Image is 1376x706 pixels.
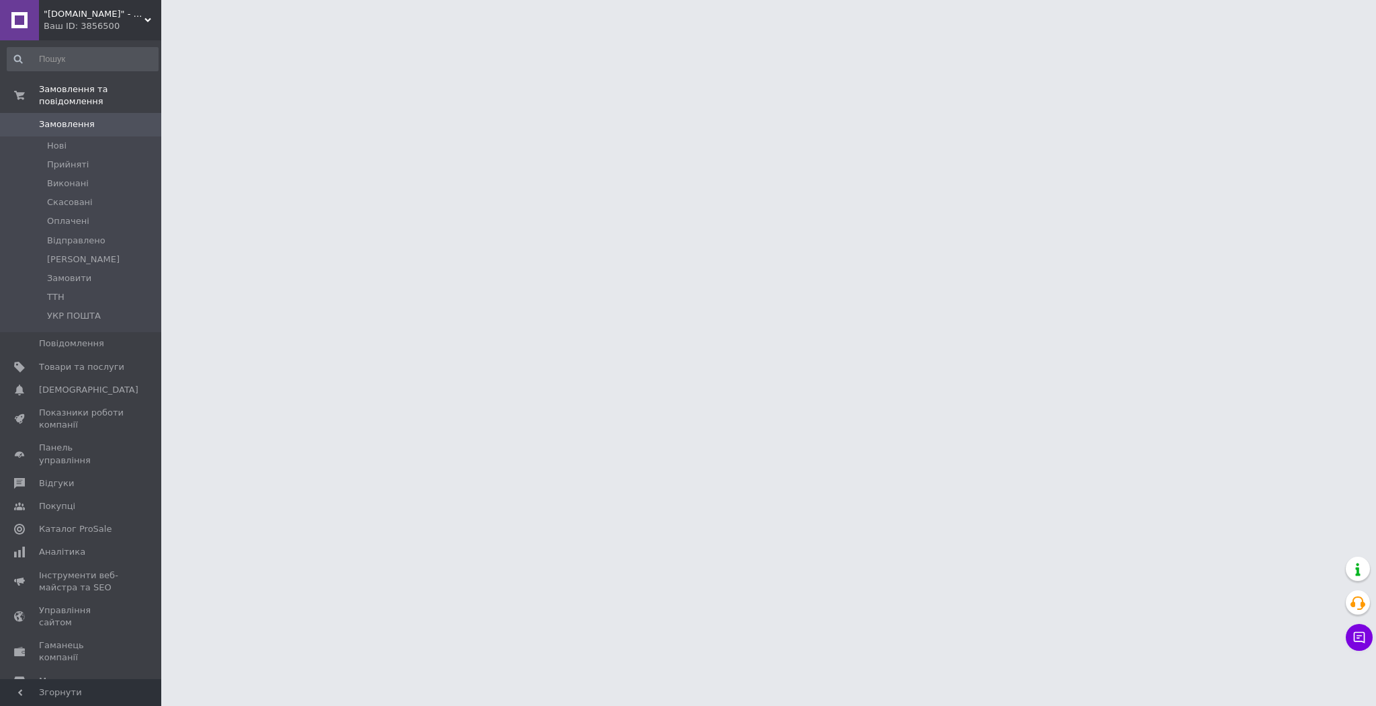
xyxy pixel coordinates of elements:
span: [DEMOGRAPHIC_DATA] [39,384,138,396]
span: Інструменти веб-майстра та SEO [39,570,124,594]
span: ТТН [47,291,64,303]
div: Ваш ID: 3856500 [44,20,161,32]
span: Управління сайтом [39,604,124,629]
span: Скасовані [47,196,93,208]
span: Замовити [47,272,91,284]
span: "zapvinn.com.ua" - Інтернет-магазин [44,8,144,20]
span: Відгуки [39,477,74,489]
span: УКР ПОШТА [47,310,101,322]
span: Товари та послуги [39,361,124,373]
span: Панель управління [39,442,124,466]
input: Пошук [7,47,159,71]
span: Оплачені [47,215,89,227]
span: Нові [47,140,67,152]
span: Замовлення [39,118,95,130]
span: Замовлення та повідомлення [39,83,161,108]
span: [PERSON_NAME] [47,253,120,266]
span: Аналітика [39,546,85,558]
span: Відправлено [47,235,105,247]
span: Каталог ProSale [39,523,112,535]
span: Покупці [39,500,75,512]
span: Повідомлення [39,338,104,350]
button: Чат з покупцем [1346,624,1373,651]
span: Гаманець компанії [39,639,124,664]
span: Маркет [39,675,73,687]
span: Прийняті [47,159,89,171]
span: Виконані [47,178,89,190]
span: Показники роботи компанії [39,407,124,431]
